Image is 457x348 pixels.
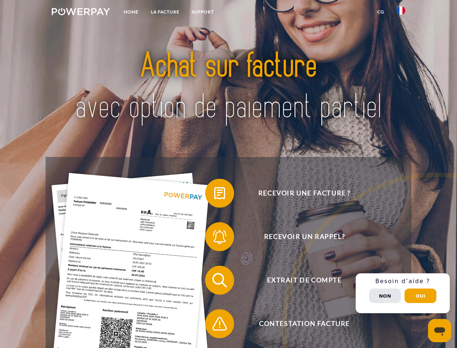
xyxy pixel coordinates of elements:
button: Contestation Facture [205,309,393,338]
img: title-powerpay_fr.svg [69,35,388,139]
button: Non [369,289,401,303]
img: qb_bill.svg [211,184,229,202]
button: Recevoir une facture ? [205,179,393,208]
a: CG [371,5,390,18]
div: Schnellhilfe [356,273,450,313]
img: qb_bell.svg [211,228,229,246]
button: Extrait de compte [205,266,393,295]
button: Recevoir un rappel? [205,222,393,251]
a: LA FACTURE [145,5,186,18]
span: Extrait de compte [216,266,393,295]
img: qb_warning.svg [211,315,229,333]
button: Oui [405,289,436,303]
img: qb_search.svg [211,271,229,289]
span: Recevoir une facture ? [216,179,393,208]
span: Recevoir un rappel? [216,222,393,251]
iframe: Bouton de lancement de la fenêtre de messagerie [428,319,451,342]
img: logo-powerpay-white.svg [52,8,110,15]
span: Contestation Facture [216,309,393,338]
a: Support [186,5,220,18]
a: Home [118,5,145,18]
img: fr [397,6,405,15]
h3: Besoin d’aide ? [360,278,445,285]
